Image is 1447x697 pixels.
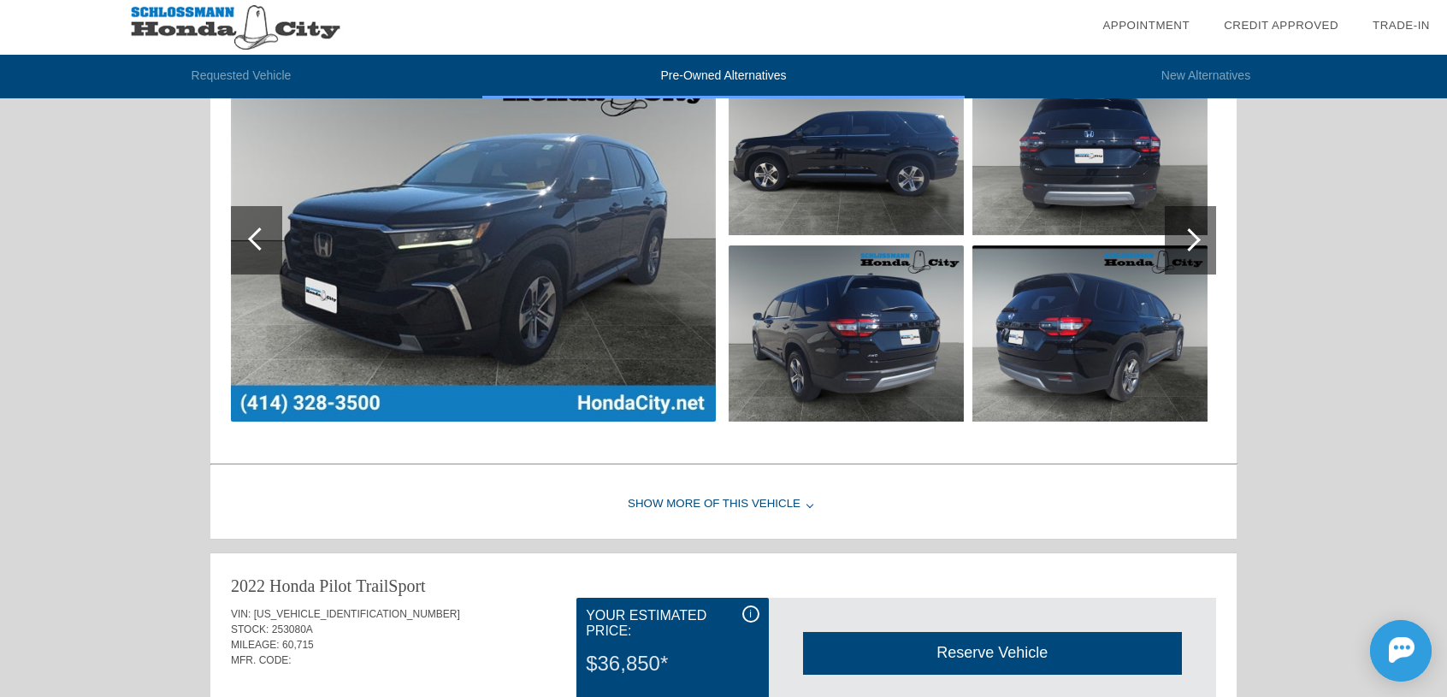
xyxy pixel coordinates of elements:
[1293,605,1447,697] iframe: Chat Assistance
[210,470,1237,539] div: Show More of this Vehicle
[282,639,314,651] span: 60,715
[231,623,269,635] span: STOCK:
[356,574,426,598] div: TrailSport
[803,632,1182,674] div: Reserve Vehicle
[729,59,964,235] img: 2.jpg
[1373,19,1430,32] a: Trade-In
[1224,19,1338,32] a: Credit Approved
[231,608,251,620] span: VIN:
[272,623,313,635] span: 253080A
[231,59,716,422] img: 1.jpg
[254,608,460,620] span: [US_VEHICLE_IDENTIFICATION_NUMBER]
[965,55,1447,98] li: New Alternatives
[231,574,351,598] div: 2022 Honda Pilot
[972,245,1208,422] img: 5.jpg
[742,605,759,623] div: i
[586,605,759,641] div: Your Estimated Price:
[231,654,292,666] span: MFR. CODE:
[231,639,280,651] span: MILEAGE:
[972,59,1208,235] img: 4.jpg
[1102,19,1190,32] a: Appointment
[729,245,964,422] img: 3.jpg
[482,55,965,98] li: Pre-Owned Alternatives
[586,641,759,686] div: $36,850*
